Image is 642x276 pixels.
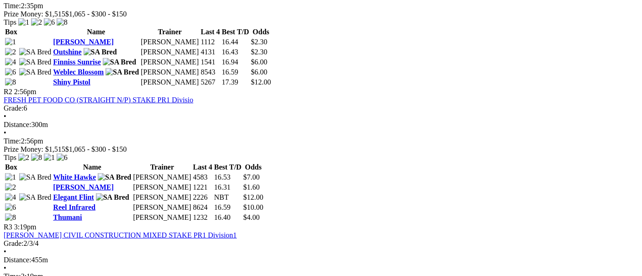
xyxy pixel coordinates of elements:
a: Weblec Blossom [53,68,104,76]
span: $2.30 [251,38,267,46]
a: [PERSON_NAME] CIVIL CONSTRUCTION MIXED STAKE PR1 Division1 [4,231,237,239]
span: $6.00 [251,58,267,66]
img: SA Bred [98,173,131,181]
span: R2 [4,88,12,96]
img: 8 [5,78,16,86]
img: 2 [5,183,16,191]
div: 2:35pm [4,2,638,10]
td: 16.40 [214,213,242,222]
td: 1221 [192,183,212,192]
div: 2/3/4 [4,239,638,248]
th: Name [53,27,139,37]
td: 8624 [192,203,212,212]
img: 8 [5,213,16,222]
td: 5267 [200,78,220,87]
td: [PERSON_NAME] [140,78,199,87]
td: 16.43 [221,48,249,57]
td: 16.59 [214,203,242,212]
span: $1,065 - $300 - $150 [65,10,127,18]
img: 8 [31,154,42,162]
img: 6 [44,18,55,27]
span: Tips [4,18,16,26]
td: [PERSON_NAME] [133,173,191,182]
img: 8 [57,18,68,27]
img: SA Bred [19,68,52,76]
img: SA Bred [103,58,136,66]
img: SA Bred [19,48,52,56]
img: 1 [5,173,16,181]
td: 16.94 [221,58,249,67]
th: Best T/D [221,27,249,37]
td: 1541 [200,58,220,67]
div: Prize Money: $1,515 [4,10,638,18]
a: Elegant Flint [53,193,94,201]
span: Distance: [4,121,31,128]
span: $1,065 - $300 - $150 [65,145,127,153]
td: [PERSON_NAME] [140,68,199,77]
a: [PERSON_NAME] [53,183,113,191]
span: Tips [4,154,16,161]
span: $4.00 [243,213,260,221]
a: Finniss Sunrise [53,58,101,66]
td: [PERSON_NAME] [140,37,199,47]
td: NBT [214,193,242,202]
th: Last 4 [200,27,220,37]
span: $12.00 [251,78,271,86]
span: • [4,129,6,137]
span: 2:56pm [14,88,37,96]
img: 4 [5,58,16,66]
span: Grade: [4,239,24,247]
div: 2:56pm [4,137,638,145]
img: 4 [5,193,16,202]
img: 2 [5,48,16,56]
img: 2 [31,18,42,27]
td: [PERSON_NAME] [133,183,191,192]
div: 300m [4,121,638,129]
img: SA Bred [106,68,139,76]
td: 2226 [192,193,212,202]
td: 8543 [200,68,220,77]
th: Name [53,163,132,172]
img: 2 [18,154,29,162]
a: [PERSON_NAME] [53,38,113,46]
td: [PERSON_NAME] [133,193,191,202]
div: 6 [4,104,638,112]
a: Thumani [53,213,82,221]
span: Box [5,163,17,171]
img: SA Bred [84,48,117,56]
td: 16.53 [214,173,242,182]
td: [PERSON_NAME] [133,213,191,222]
a: Outshine [53,48,81,56]
img: 6 [5,203,16,212]
span: $2.30 [251,48,267,56]
span: Grade: [4,104,24,112]
td: 4131 [200,48,220,57]
img: SA Bred [96,193,129,202]
span: 3:19pm [14,223,37,231]
th: Best T/D [214,163,242,172]
a: Reel Infrared [53,203,96,211]
span: $10.00 [243,203,263,211]
img: SA Bred [19,193,52,202]
img: SA Bred [19,173,52,181]
span: • [4,264,6,272]
span: • [4,112,6,120]
td: 1112 [200,37,220,47]
div: Prize Money: $1,515 [4,145,638,154]
img: SA Bred [19,58,52,66]
span: $12.00 [243,193,263,201]
span: Distance: [4,256,31,264]
img: 6 [57,154,68,162]
a: FRESH PET FOOD CO (STRAIGHT N/P) STAKE PR1 Divisio [4,96,193,104]
td: 17.39 [221,78,249,87]
img: 1 [18,18,29,27]
span: Box [5,28,17,36]
td: [PERSON_NAME] [140,58,199,67]
span: $6.00 [251,68,267,76]
td: 1232 [192,213,212,222]
img: 1 [44,154,55,162]
img: 1 [5,38,16,46]
td: 16.31 [214,183,242,192]
td: [PERSON_NAME] [140,48,199,57]
td: 16.59 [221,68,249,77]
